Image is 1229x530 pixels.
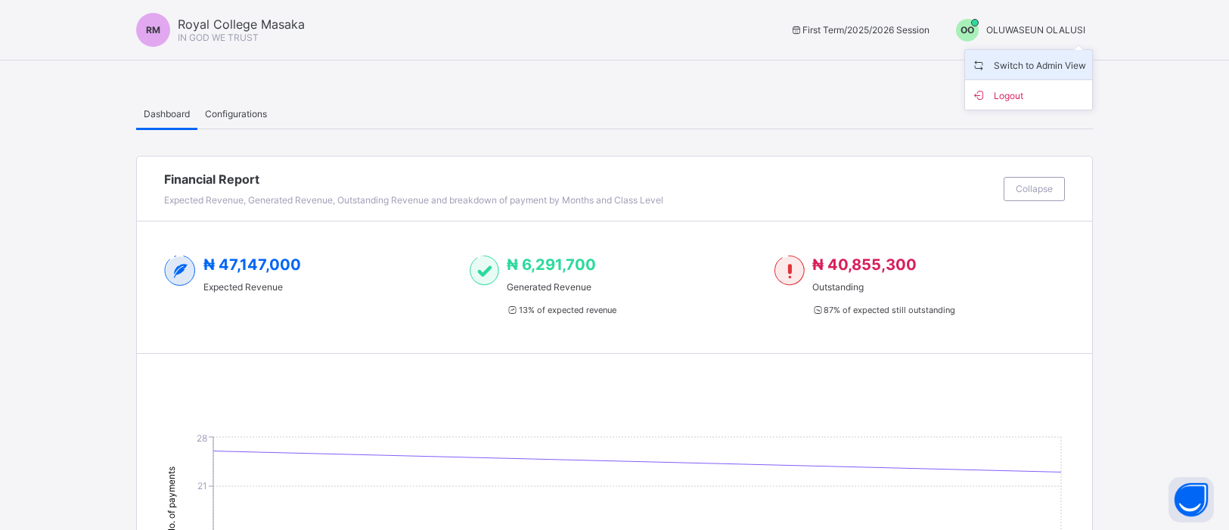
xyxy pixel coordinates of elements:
[507,281,616,293] span: Generated Revenue
[178,17,305,32] span: Royal College Masaka
[812,256,917,274] span: ₦ 40,855,300
[965,50,1092,80] li: dropdown-list-item-name-0
[146,24,160,36] span: RM
[205,108,267,119] span: Configurations
[470,256,499,286] img: paid-1.3eb1404cbcb1d3b736510a26bbfa3ccb.svg
[986,24,1085,36] span: OLUWASEUN OLALUSI
[1168,477,1214,522] button: Open asap
[203,281,301,293] span: Expected Revenue
[197,480,207,491] tspan: 21
[164,194,663,206] span: Expected Revenue, Generated Revenue, Outstanding Revenue and breakdown of payment by Months and C...
[507,256,596,274] span: ₦ 6,291,700
[961,24,974,36] span: OO
[1016,183,1053,194] span: Collapse
[971,56,1086,73] span: Switch to Admin View
[965,80,1092,110] li: dropdown-list-item-buttom-1
[790,24,930,36] span: session/term information
[164,256,196,286] img: expected-2.4343d3e9d0c965b919479240f3db56ac.svg
[144,108,190,119] span: Dashboard
[164,172,996,187] span: Financial Report
[507,305,616,315] span: 13 % of expected revenue
[203,256,301,274] span: ₦ 47,147,000
[178,32,259,43] span: IN GOD WE TRUST
[971,86,1086,104] span: Logout
[812,281,955,293] span: Outstanding
[774,256,804,286] img: outstanding-1.146d663e52f09953f639664a84e30106.svg
[812,305,955,315] span: 87 % of expected still outstanding
[197,432,207,444] tspan: 28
